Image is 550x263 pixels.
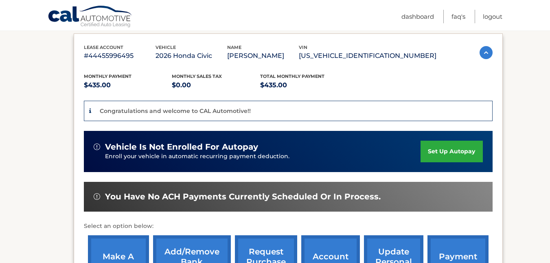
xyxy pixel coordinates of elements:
[156,44,176,50] span: vehicle
[172,73,222,79] span: Monthly sales Tax
[227,44,241,50] span: name
[84,50,156,62] p: #44455996495
[105,192,381,202] span: You have no ACH payments currently scheduled or in process.
[172,80,260,91] p: $0.00
[451,10,465,23] a: FAQ's
[84,80,172,91] p: $435.00
[94,144,100,150] img: alert-white.svg
[100,107,251,115] p: Congratulations and welcome to CAL Automotive!!
[84,73,131,79] span: Monthly Payment
[299,50,436,62] p: [US_VEHICLE_IDENTIFICATION_NUMBER]
[227,50,299,62] p: [PERSON_NAME]
[84,221,493,231] p: Select an option below:
[260,80,348,91] p: $435.00
[299,44,307,50] span: vin
[260,73,324,79] span: Total Monthly Payment
[84,44,123,50] span: lease account
[105,152,421,161] p: Enroll your vehicle in automatic recurring payment deduction.
[48,5,133,29] a: Cal Automotive
[156,50,227,62] p: 2026 Honda Civic
[94,193,100,200] img: alert-white.svg
[480,46,493,59] img: accordion-active.svg
[401,10,434,23] a: Dashboard
[105,142,258,152] span: vehicle is not enrolled for autopay
[483,10,502,23] a: Logout
[421,141,482,162] a: set up autopay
